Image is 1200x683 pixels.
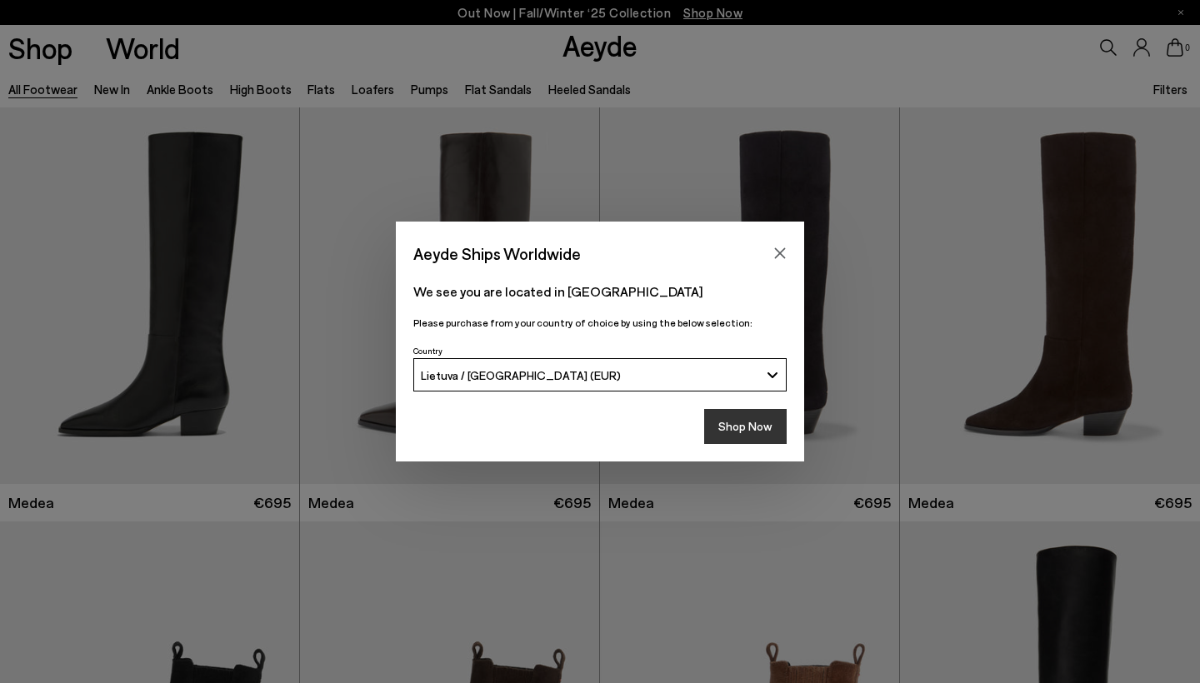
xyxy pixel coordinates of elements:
span: Aeyde Ships Worldwide [413,239,581,268]
p: Please purchase from your country of choice by using the below selection: [413,315,787,331]
p: We see you are located in [GEOGRAPHIC_DATA] [413,282,787,302]
span: Country [413,346,442,356]
button: Shop Now [704,409,787,444]
span: Lietuva / [GEOGRAPHIC_DATA] (EUR) [421,368,621,382]
button: Close [767,241,792,266]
